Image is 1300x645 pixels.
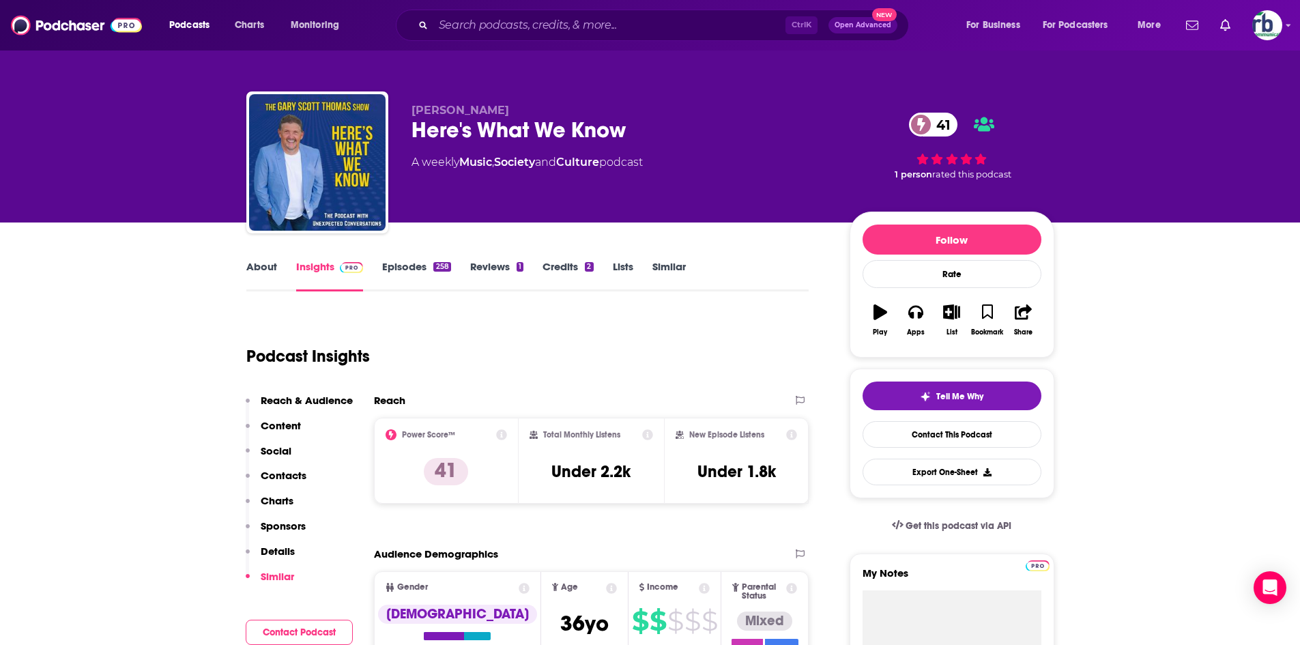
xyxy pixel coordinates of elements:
[411,104,509,117] span: [PERSON_NAME]
[932,169,1011,180] span: rated this podcast
[535,156,556,169] span: and
[261,519,306,532] p: Sponsors
[374,394,405,407] h2: Reach
[737,612,792,631] div: Mixed
[906,520,1011,532] span: Get this podcast via API
[684,610,700,632] span: $
[169,16,210,35] span: Podcasts
[863,421,1041,448] a: Contact This Podcast
[561,583,578,592] span: Age
[828,17,897,33] button: Open AdvancedNew
[424,458,468,485] p: 41
[835,22,891,29] span: Open Advanced
[246,419,301,444] button: Content
[873,328,887,336] div: Play
[543,430,620,440] h2: Total Monthly Listens
[971,328,1003,336] div: Bookmark
[895,169,932,180] span: 1 person
[1181,14,1204,37] a: Show notifications dropdown
[246,444,291,470] button: Social
[397,583,428,592] span: Gender
[261,419,301,432] p: Content
[246,394,353,419] button: Reach & Audience
[697,461,776,482] h3: Under 1.8k
[226,14,272,36] a: Charts
[459,156,492,169] a: Music
[881,509,1023,543] a: Get this podcast via API
[492,156,494,169] span: ,
[235,16,264,35] span: Charts
[863,382,1041,410] button: tell me why sparkleTell Me Why
[966,16,1020,35] span: For Business
[785,16,818,34] span: Ctrl K
[1128,14,1178,36] button: open menu
[689,430,764,440] h2: New Episode Listens
[650,610,666,632] span: $
[402,430,455,440] h2: Power Score™
[411,154,643,171] div: A weekly podcast
[850,104,1054,188] div: 41 1 personrated this podcast
[378,605,537,624] div: [DEMOGRAPHIC_DATA]
[1043,16,1108,35] span: For Podcasters
[702,610,717,632] span: $
[433,262,450,272] div: 258
[1254,571,1286,604] div: Open Intercom Messenger
[246,494,293,519] button: Charts
[652,260,686,291] a: Similar
[872,8,897,21] span: New
[863,567,1041,590] label: My Notes
[632,610,648,632] span: $
[934,296,969,345] button: List
[1026,560,1050,571] img: Podchaser Pro
[246,545,295,570] button: Details
[246,570,294,595] button: Similar
[261,394,353,407] p: Reach & Audience
[160,14,227,36] button: open menu
[898,296,934,345] button: Apps
[261,469,306,482] p: Contacts
[261,545,295,558] p: Details
[1034,14,1128,36] button: open menu
[543,260,593,291] a: Credits2
[1252,10,1282,40] button: Show profile menu
[742,583,784,601] span: Parental Status
[374,547,498,560] h2: Audience Demographics
[246,620,353,645] button: Contact Podcast
[923,113,957,137] span: 41
[246,346,370,367] h1: Podcast Insights
[409,10,922,41] div: Search podcasts, credits, & more...
[957,14,1037,36] button: open menu
[246,519,306,545] button: Sponsors
[261,444,291,457] p: Social
[261,494,293,507] p: Charts
[647,583,678,592] span: Income
[340,262,364,273] img: Podchaser Pro
[1215,14,1236,37] a: Show notifications dropdown
[246,469,306,494] button: Contacts
[1252,10,1282,40] span: Logged in as johannarb
[560,610,609,637] span: 36 yo
[261,570,294,583] p: Similar
[11,12,142,38] img: Podchaser - Follow, Share and Rate Podcasts
[556,156,599,169] a: Culture
[551,461,631,482] h3: Under 2.2k
[613,260,633,291] a: Lists
[382,260,450,291] a: Episodes258
[1014,328,1032,336] div: Share
[936,391,983,402] span: Tell Me Why
[246,260,277,291] a: About
[433,14,785,36] input: Search podcasts, credits, & more...
[667,610,683,632] span: $
[291,16,339,35] span: Monitoring
[296,260,364,291] a: InsightsPodchaser Pro
[249,94,386,231] img: Here's What We Know
[863,459,1041,485] button: Export One-Sheet
[494,156,535,169] a: Society
[281,14,357,36] button: open menu
[920,391,931,402] img: tell me why sparkle
[585,262,593,272] div: 2
[909,113,957,137] a: 41
[517,262,523,272] div: 1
